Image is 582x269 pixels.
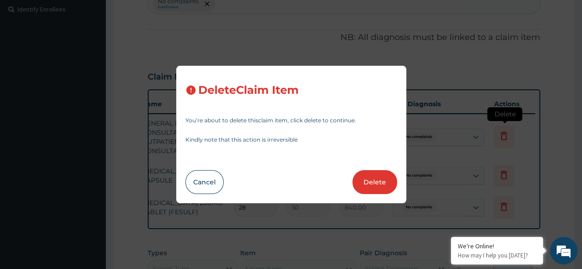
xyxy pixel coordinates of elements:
div: Chat with us now [48,52,155,63]
p: Kindly note that this action is irreversible [185,137,397,143]
div: Minimize live chat window [151,5,173,27]
span: We're online! [53,78,127,171]
p: How may I help you today? [458,252,536,259]
img: d_794563401_company_1708531726252_794563401 [17,46,37,69]
h3: Delete Claim Item [198,84,299,97]
p: You’re about to delete this claim item , click delete to continue. [185,118,397,123]
textarea: Type your message and hit 'Enter' [5,175,175,207]
button: Delete [352,170,397,194]
button: Cancel [185,170,224,194]
div: We're Online! [458,242,536,250]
